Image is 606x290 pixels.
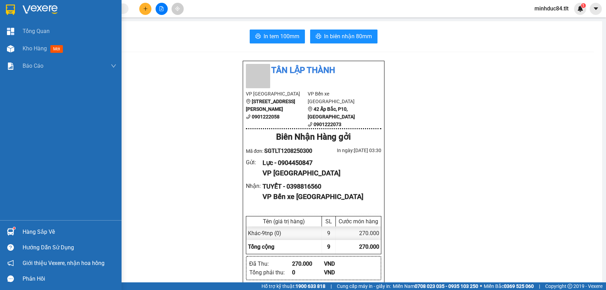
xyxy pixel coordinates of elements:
span: caret-down [593,6,599,12]
span: Kho hàng [23,45,47,52]
span: message [7,275,14,282]
li: VP Bến xe [GEOGRAPHIC_DATA] [308,90,370,105]
div: Tổng phải thu : [249,268,292,277]
strong: 0708 023 035 - 0935 103 250 [415,283,478,289]
span: Giới thiệu Vexere, nhận hoa hồng [23,259,105,267]
button: printerIn tem 100mm [250,30,305,43]
span: Tổng Quan [23,27,50,35]
div: 9 [322,226,336,240]
button: plus [139,3,151,15]
span: In tem 100mm [264,32,299,41]
b: 42 Ấp Bắc, P10, [GEOGRAPHIC_DATA] [308,106,355,119]
div: TUYẾT - 0398816560 [263,182,375,191]
span: question-circle [7,244,14,251]
span: 9 [327,243,330,250]
span: Cung cấp máy in - giấy in: [337,282,391,290]
span: 270.000 [359,243,379,250]
img: warehouse-icon [7,45,14,52]
div: Phản hồi [23,274,116,284]
div: VP Bến xe [GEOGRAPHIC_DATA] [263,191,375,202]
span: Khác - 9tnp (0) [248,230,281,237]
span: mới [50,45,63,53]
span: plus [143,6,148,11]
span: SGTLT1208250300 [264,148,312,154]
div: Nhận : [246,182,263,190]
span: phone [308,122,313,127]
button: caret-down [590,3,602,15]
sup: 1 [13,227,15,229]
div: Biên Nhận Hàng gởi [246,131,381,144]
div: Cước món hàng [338,218,379,225]
div: Hướng dẫn sử dụng [23,242,116,253]
span: notification [7,260,14,266]
div: 270.000 [292,259,324,268]
span: Miền Bắc [484,282,534,290]
span: | [331,282,332,290]
div: 270.000 [336,226,381,240]
img: solution-icon [7,63,14,70]
li: Tân Lập Thành [246,64,381,77]
div: Hàng sắp về [23,227,116,237]
div: Gửi : [246,158,263,167]
button: file-add [156,3,168,15]
img: warehouse-icon [7,228,14,235]
span: aim [175,6,180,11]
span: Báo cáo [23,61,43,70]
div: Tên (giá trị hàng) [248,218,320,225]
span: Miền Nam [393,282,478,290]
img: dashboard-icon [7,28,14,35]
span: ⚪️ [480,285,482,288]
button: aim [172,3,184,15]
span: phone [246,114,251,119]
sup: 1 [581,3,586,8]
strong: 0369 525 060 [504,283,534,289]
span: Tổng cộng [248,243,274,250]
img: logo-vxr [6,5,15,15]
div: Lực - 0904450847 [263,158,375,168]
div: VND [324,259,356,268]
div: VP [GEOGRAPHIC_DATA] [263,168,375,179]
span: minhduc84.tlt [529,4,574,13]
span: environment [308,107,313,111]
b: [STREET_ADDRESS][PERSON_NAME] [246,99,295,112]
span: Hỗ trợ kỹ thuật: [262,282,325,290]
button: printerIn biên nhận 80mm [310,30,377,43]
span: file-add [159,6,164,11]
div: SL [324,218,334,225]
span: printer [316,33,321,40]
div: VND [324,268,356,277]
div: Mã đơn: [246,147,314,155]
div: 0 [292,268,324,277]
li: VP [GEOGRAPHIC_DATA] [246,90,308,98]
span: environment [246,99,251,104]
b: 0901222058 [252,114,280,119]
div: In ngày: [DATE] 03:30 [314,147,381,154]
div: Đã Thu : [249,259,292,268]
span: copyright [567,284,572,289]
span: 1 [582,3,584,8]
span: printer [255,33,261,40]
span: down [111,63,116,69]
span: | [539,282,540,290]
strong: 1900 633 818 [296,283,325,289]
b: 0901222073 [314,122,341,127]
img: icon-new-feature [577,6,583,12]
span: In biên nhận 80mm [324,32,372,41]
